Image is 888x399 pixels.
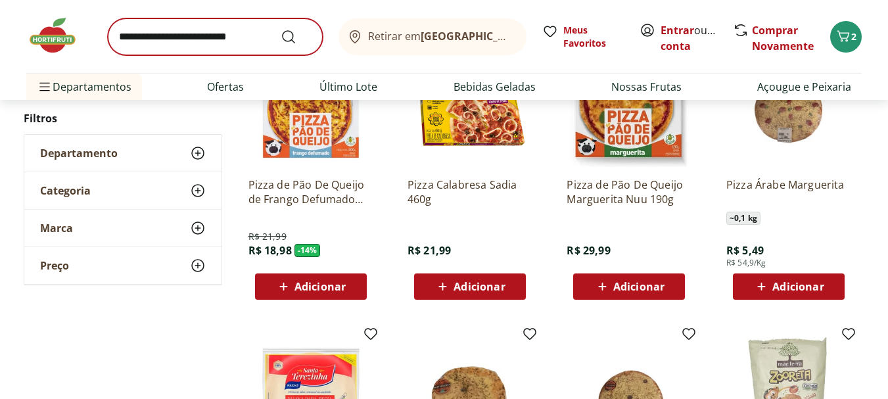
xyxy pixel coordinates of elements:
a: Pizza de Pão De Queijo de Frango Defumado Nuu 190g [248,177,373,206]
img: Pizza Árabe Marguerita [726,42,851,167]
span: Adicionar [454,281,505,292]
button: Menu [37,71,53,103]
button: Departamento [24,135,222,172]
button: Adicionar [733,273,845,300]
img: Pizza de Pão De Queijo Marguerita Nuu 190g [567,42,691,167]
a: Bebidas Geladas [454,79,536,95]
h2: Filtros [24,105,222,131]
span: Departamentos [37,71,131,103]
span: R$ 5,49 [726,243,764,258]
span: R$ 54,9/Kg [726,258,766,268]
span: Marca [40,222,73,235]
button: Adicionar [255,273,367,300]
img: Pizza Calabresa Sadia 460g [408,42,532,167]
input: search [108,18,323,55]
a: Entrar [661,23,694,37]
button: Carrinho [830,21,862,53]
button: Submit Search [281,29,312,45]
button: Adicionar [414,273,526,300]
span: R$ 21,99 [248,230,287,243]
span: R$ 21,99 [408,243,451,258]
span: R$ 29,99 [567,243,610,258]
button: Retirar em[GEOGRAPHIC_DATA]/[GEOGRAPHIC_DATA] [339,18,526,55]
span: Retirar em [368,30,513,42]
a: Meus Favoritos [542,24,624,50]
span: - 14 % [294,244,321,257]
span: Departamento [40,147,118,160]
span: Preço [40,259,69,272]
a: Açougue e Peixaria [757,79,851,95]
span: Categoria [40,184,91,197]
span: Adicionar [294,281,346,292]
a: Pizza Calabresa Sadia 460g [408,177,532,206]
b: [GEOGRAPHIC_DATA]/[GEOGRAPHIC_DATA] [421,29,642,43]
a: Comprar Novamente [752,23,814,53]
span: Adicionar [772,281,824,292]
img: Pizza de Pão De Queijo de Frango Defumado Nuu 190g [248,42,373,167]
a: Último Lote [319,79,377,95]
img: Hortifruti [26,16,92,55]
span: Meus Favoritos [563,24,624,50]
a: Pizza Árabe Marguerita [726,177,851,206]
button: Adicionar [573,273,685,300]
button: Preço [24,247,222,284]
a: Criar conta [661,23,733,53]
a: Nossas Frutas [611,79,682,95]
a: Ofertas [207,79,244,95]
span: R$ 18,98 [248,243,292,258]
button: Marca [24,210,222,246]
button: Categoria [24,172,222,209]
span: ~ 0,1 kg [726,212,760,225]
span: 2 [851,30,856,43]
span: Adicionar [613,281,665,292]
span: ou [661,22,719,54]
a: Pizza de Pão De Queijo Marguerita Nuu 190g [567,177,691,206]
